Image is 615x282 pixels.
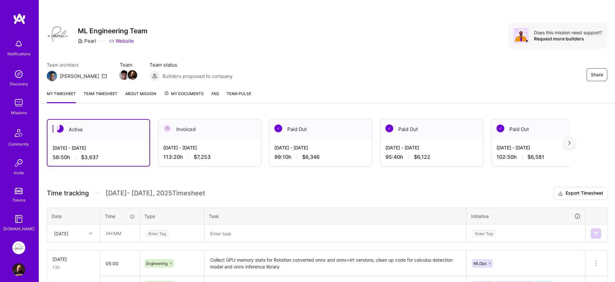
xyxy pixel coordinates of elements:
img: logo [13,13,26,25]
img: Paid Out [385,125,393,132]
img: discovery [12,68,25,81]
img: Active [56,125,64,133]
input: HH:MM [101,225,139,242]
img: Submit [593,231,599,236]
span: Time tracking [47,189,89,197]
textarea: Collect GPU memory stats for Rotation converted onnx and onnx+trt versions, clean up code for cal... [205,251,466,276]
div: Tokens [12,197,26,203]
span: My Documents [164,90,204,97]
div: Initiative [471,212,581,220]
a: Team Member Avatar [128,70,137,81]
div: 102:50 h [497,154,589,160]
span: Share [591,71,603,78]
a: My timesheet [47,90,76,103]
a: Team timesheet [84,90,118,103]
img: teamwork [12,96,25,109]
div: Invite [14,169,24,176]
i: icon Mail [102,73,107,79]
div: 13h [52,264,95,271]
div: [DATE] [54,230,68,237]
div: 56:50 h [53,154,144,161]
a: Team Pulse [227,90,251,103]
a: User Avatar [11,263,27,276]
div: [DATE] - [DATE] [163,144,256,151]
button: Share [587,68,607,81]
div: Invoiced [158,119,261,139]
div: Pearl [78,38,96,44]
img: bell [12,38,25,50]
div: Enter Tag [145,228,169,238]
th: Date [47,208,100,224]
span: Team Pulse [227,91,251,96]
div: [PERSON_NAME] [60,73,99,80]
span: [DATE] - [DATE] , 2025 Timesheet [106,189,205,197]
span: Builders proposed to company [162,73,232,80]
span: $3,637 [81,154,98,161]
div: [DATE] [52,256,95,263]
a: Pearl: ML Engineering Team [11,241,27,254]
h3: ML Engineering Team [78,27,148,35]
div: Paid Out [269,119,372,139]
span: Team [120,61,137,68]
img: Team Member Avatar [119,70,129,80]
img: Invite [12,157,25,169]
span: $6,581 [528,154,544,160]
input: HH:MM [100,255,139,272]
a: FAQ [211,90,219,103]
img: guide book [12,212,25,225]
img: Team Architect [47,71,57,81]
span: Engineering [146,261,168,266]
a: About Mission [125,90,156,103]
div: Does this mission need support? [534,29,602,36]
img: tokens [15,188,23,194]
img: User Avatar [12,263,25,276]
div: 95:40 h [385,154,478,160]
img: right [568,141,571,145]
div: Paid Out [491,119,594,139]
img: Builders proposed to company [149,71,160,81]
div: [DOMAIN_NAME] [3,225,35,232]
img: Paid Out [497,125,504,132]
div: Time [105,213,135,220]
div: Community [8,141,29,147]
th: Task [204,208,466,224]
div: [DATE] - [DATE] [274,144,367,151]
img: Community [11,125,26,141]
div: Missions [11,109,27,116]
img: Pearl: ML Engineering Team [12,241,25,254]
div: Discovery [10,81,28,87]
img: Paid Out [274,125,282,132]
div: [DATE] - [DATE] [53,145,144,151]
span: $7,253 [194,154,210,160]
a: Team Member Avatar [120,70,128,81]
img: Company Logo [47,23,70,46]
th: Type [140,208,204,224]
span: $6,346 [302,154,320,160]
i: icon Download [558,190,563,197]
a: My Documents [164,90,204,103]
div: [DATE] - [DATE] [497,144,589,151]
div: Paid Out [380,119,483,139]
img: Avatar [513,28,529,43]
i: icon Chevron [89,232,92,235]
span: Team architect [47,61,107,68]
div: Enter Tag [472,228,496,238]
button: Export Timesheet [554,187,607,200]
img: Team Member Avatar [128,70,137,80]
a: Website [109,38,134,44]
div: Notifications [7,50,30,57]
span: MLOps [474,261,487,266]
img: Invoiced [163,125,171,132]
div: [DATE] - [DATE] [385,144,478,151]
div: Request more builders [534,36,602,42]
div: Active [47,120,149,139]
div: 99:10 h [274,154,367,160]
span: $6,122 [414,154,430,160]
div: 113:20 h [163,154,256,160]
i: icon CompanyGray [78,38,83,44]
span: Team status [149,61,232,68]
